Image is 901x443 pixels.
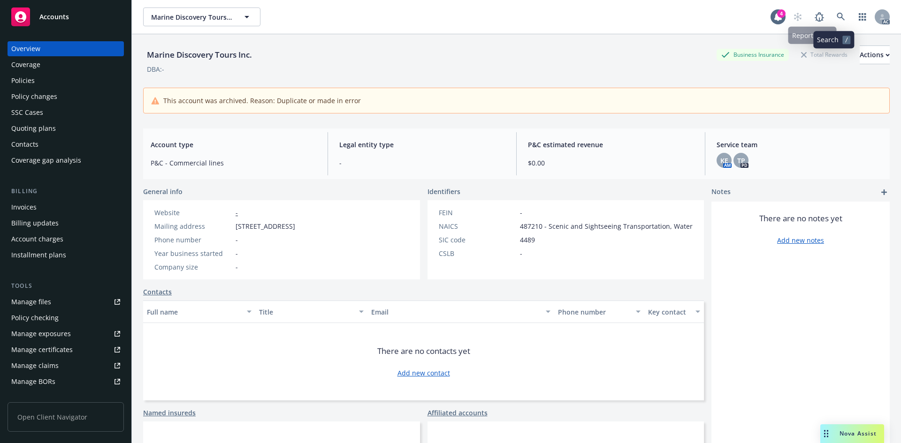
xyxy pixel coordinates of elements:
span: - [520,248,522,258]
div: Company size [154,262,232,272]
div: SIC code [439,235,516,245]
span: P&C estimated revenue [528,140,694,150]
div: Billing [8,187,124,196]
div: Coverage gap analysis [11,153,81,168]
button: Nova Assist [820,424,884,443]
div: DBA: - [147,64,164,74]
a: Switch app [853,8,872,26]
a: Manage files [8,294,124,309]
a: Billing updates [8,216,124,231]
div: Phone number [558,307,630,317]
span: TP [737,156,745,165]
a: Search [832,8,850,26]
span: - [236,248,238,258]
div: Overview [11,41,40,56]
div: Invoices [11,200,37,215]
div: Manage BORs [11,374,55,389]
a: Installment plans [8,248,124,263]
a: Policy checking [8,310,124,325]
span: - [236,235,238,245]
div: Policies [11,73,35,88]
span: Marine Discovery Tours Inc. [151,12,232,22]
div: Manage files [11,294,51,309]
div: Marine Discovery Tours Inc. [143,49,256,61]
span: General info [143,187,183,196]
div: Installment plans [11,248,66,263]
span: Legal entity type [339,140,505,150]
a: Summary of insurance [8,390,124,405]
span: $0.00 [528,158,694,168]
span: There are no contacts yet [377,345,470,357]
a: Affiliated accounts [428,408,488,418]
span: Service team [717,140,882,150]
a: Report a Bug [810,8,829,26]
a: Manage claims [8,358,124,373]
div: Policy changes [11,89,57,104]
a: Coverage [8,57,124,72]
div: CSLB [439,248,516,258]
div: Contacts [11,137,38,152]
a: SSC Cases [8,105,124,120]
span: Open Client Navigator [8,402,124,432]
span: - [339,158,505,168]
div: Phone number [154,235,232,245]
div: Manage certificates [11,342,73,357]
div: FEIN [439,208,516,218]
span: 4489 [520,235,535,245]
a: Account charges [8,232,124,247]
a: Coverage gap analysis [8,153,124,168]
a: Start snowing [788,8,807,26]
div: Year business started [154,248,232,258]
div: Quoting plans [11,121,56,136]
span: Identifiers [428,187,460,196]
a: Quoting plans [8,121,124,136]
div: Manage claims [11,358,59,373]
span: There are no notes yet [759,213,842,224]
button: Title [255,300,367,323]
div: Email [371,307,540,317]
a: Manage exposures [8,326,124,341]
span: Account type [151,140,316,150]
button: Actions [860,45,890,64]
div: Title [259,307,353,317]
div: Tools [8,281,124,291]
div: Account charges [11,232,63,247]
a: Manage BORs [8,374,124,389]
a: Invoices [8,200,124,215]
span: This account was archived. Reason: Duplicate or made in error [163,96,361,105]
button: Email [367,300,554,323]
span: KE [720,156,728,165]
a: Overview [8,41,124,56]
span: Notes [711,187,731,198]
a: Policies [8,73,124,88]
div: SSC Cases [11,105,43,120]
span: - [520,208,522,218]
a: Add new contact [397,368,450,378]
span: - [236,262,238,272]
a: Contacts [8,137,124,152]
button: Phone number [554,300,644,323]
div: Drag to move [820,424,832,443]
a: Policy changes [8,89,124,104]
div: NAICS [439,221,516,231]
a: Manage certificates [8,342,124,357]
a: add [878,187,890,198]
span: Nova Assist [840,429,877,437]
span: 487210 - Scenic and Sightseeing Transportation, Water [520,221,693,231]
span: Accounts [39,13,69,21]
button: Full name [143,300,255,323]
span: P&C - Commercial lines [151,158,316,168]
span: [STREET_ADDRESS] [236,221,295,231]
a: - [236,208,238,217]
div: Billing updates [11,216,59,231]
button: Marine Discovery Tours Inc. [143,8,260,26]
div: Total Rewards [796,49,852,60]
div: Manage exposures [11,326,71,341]
div: Summary of insurance [11,390,83,405]
a: Add new notes [777,235,824,245]
a: Named insureds [143,408,196,418]
button: Key contact [644,300,704,323]
a: Contacts [143,287,172,297]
